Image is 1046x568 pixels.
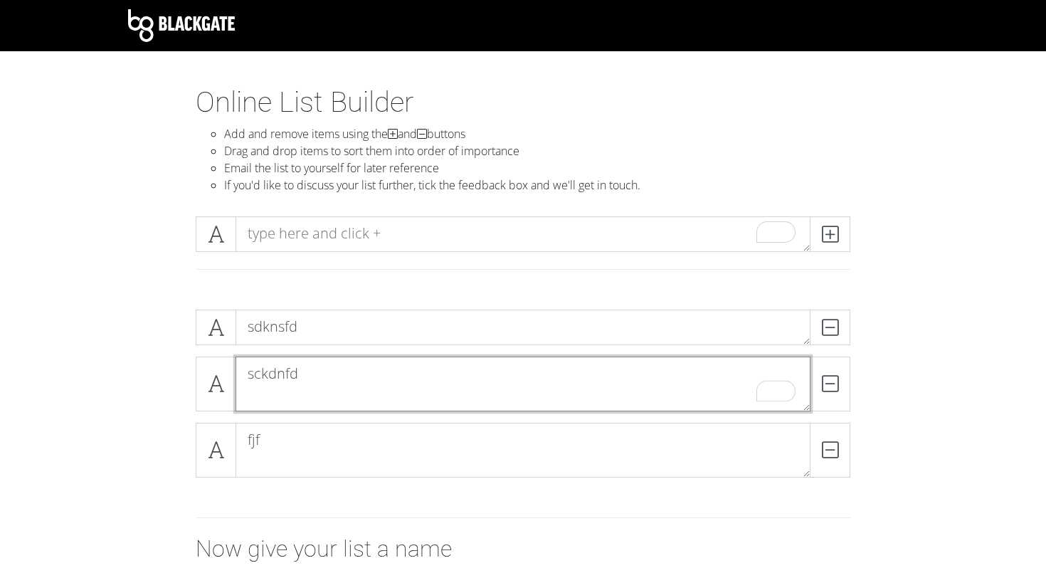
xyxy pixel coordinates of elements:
textarea: To enrich screen reader interactions, please activate Accessibility in Grammarly extension settings [236,357,810,411]
textarea: To enrich screen reader interactions, please activate Accessibility in Grammarly extension settings [236,423,810,478]
li: Drag and drop items to sort them into order of importance [224,142,850,159]
h2: Now give your list a name [196,535,850,562]
li: Email the list to yourself for later reference [224,159,850,177]
img: Blackgate [128,9,235,42]
h1: Online List Builder [196,85,850,120]
li: Add and remove items using the and buttons [224,125,850,142]
textarea: To enrich screen reader interactions, please activate Accessibility in Grammarly extension settings [236,310,810,345]
textarea: To enrich screen reader interactions, please activate Accessibility in Grammarly extension settings [236,216,810,252]
li: If you'd like to discuss your list further, tick the feedback box and we'll get in touch. [224,177,850,194]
